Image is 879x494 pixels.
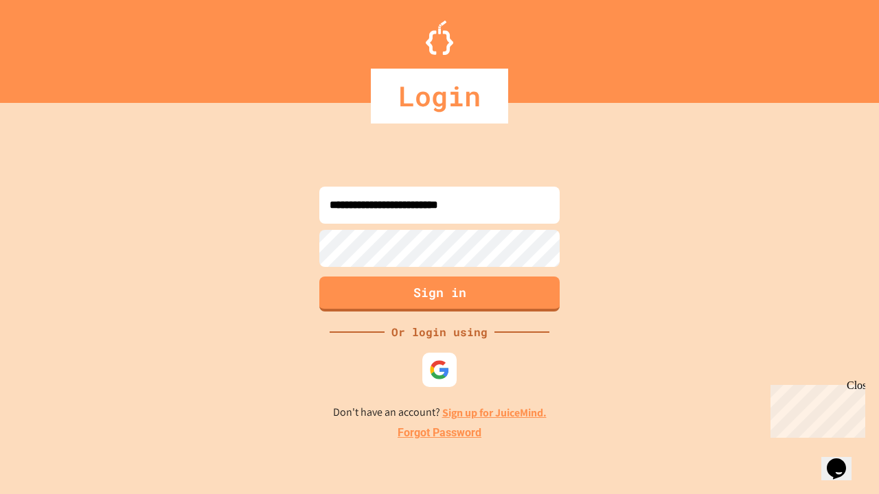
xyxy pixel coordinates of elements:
div: Or login using [385,324,494,340]
a: Forgot Password [398,425,481,441]
div: Login [371,69,508,123]
img: Logo.svg [426,21,453,55]
button: Sign in [319,277,560,311]
iframe: chat widget [765,379,865,438]
img: google-icon.svg [429,360,450,380]
a: Sign up for JuiceMind. [442,405,547,420]
p: Don't have an account? [333,404,547,421]
iframe: chat widget [821,439,865,480]
div: Chat with us now!Close [5,5,95,87]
